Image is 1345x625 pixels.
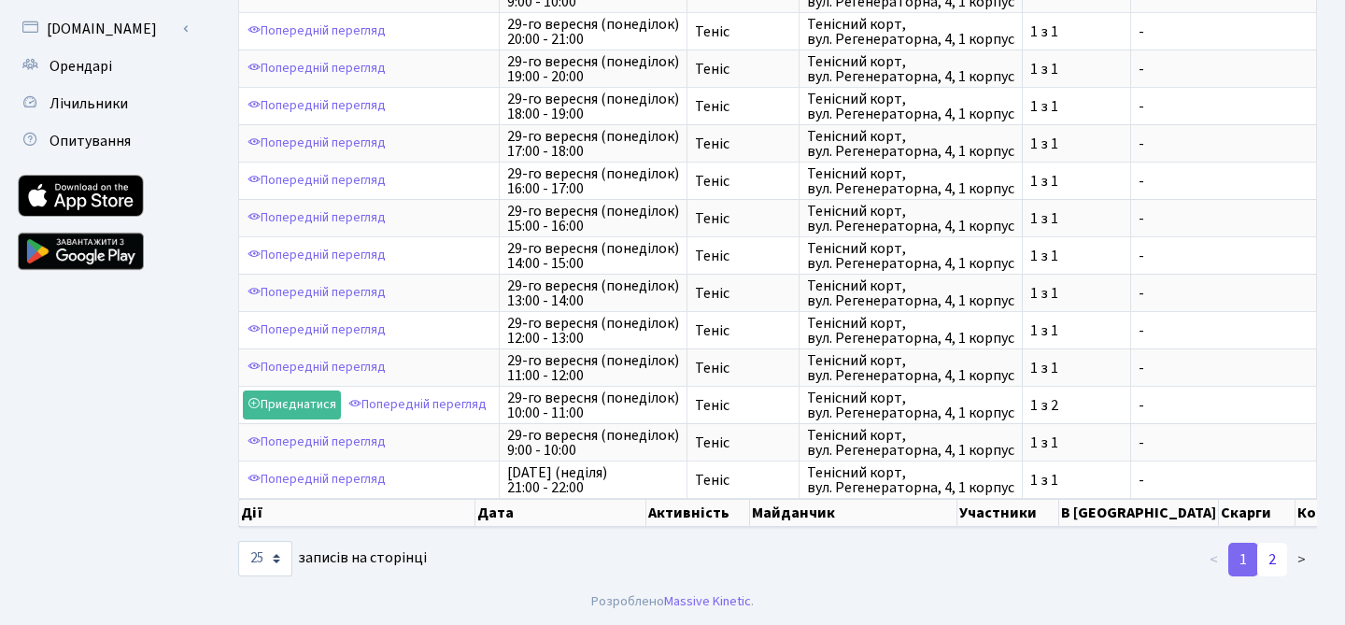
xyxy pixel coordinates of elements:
a: 2 [1257,543,1287,576]
a: 1 [1228,543,1258,576]
span: 1 з 1 [1030,286,1123,301]
span: - [1139,361,1309,376]
span: Тенісний корт, вул. Регенераторна, 4, 1 корпус [807,316,1014,346]
span: Теніс [695,62,791,77]
span: Тенісний корт, вул. Регенераторна, 4, 1 корпус [807,54,1014,84]
span: Теніс [695,211,791,226]
a: Попередній перегляд [243,316,390,345]
span: 1 з 1 [1030,473,1123,488]
span: 29-го вересня (понеділок) 18:00 - 19:00 [507,92,679,121]
span: Теніс [695,323,791,338]
select: записів на сторінці [238,541,292,576]
span: Лічильники [50,93,128,114]
span: - [1139,24,1309,39]
span: - [1139,249,1309,263]
span: Теніс [695,249,791,263]
span: - [1139,136,1309,151]
a: Попередній перегляд [243,204,390,233]
span: 1 з 1 [1030,211,1123,226]
a: Попередній перегляд [243,353,390,382]
span: 1 з 1 [1030,174,1123,189]
a: Попередній перегляд [243,166,390,195]
span: Тенісний корт, вул. Регенераторна, 4, 1 корпус [807,353,1014,383]
a: Попередній перегляд [243,241,390,270]
span: Теніс [695,435,791,450]
a: Лічильники [9,85,196,122]
span: Теніс [695,136,791,151]
span: Теніс [695,174,791,189]
span: - [1139,286,1309,301]
span: - [1139,435,1309,450]
span: 1 з 1 [1030,323,1123,338]
th: Дата [475,499,645,527]
span: 29-го вересня (понеділок) 10:00 - 11:00 [507,391,679,420]
span: Теніс [695,473,791,488]
span: - [1139,323,1309,338]
span: 29-го вересня (понеділок) 17:00 - 18:00 [507,129,679,159]
span: 29-го вересня (понеділок) 19:00 - 20:00 [507,54,679,84]
span: Теніс [695,361,791,376]
span: Опитування [50,131,131,151]
span: 1 з 1 [1030,99,1123,114]
span: 1 з 1 [1030,24,1123,39]
a: Попередній перегляд [243,92,390,121]
a: Попередній перегляд [243,428,390,457]
a: Орендарі [9,48,196,85]
span: 29-го вересня (понеділок) 14:00 - 15:00 [507,241,679,271]
span: 29-го вересня (понеділок) 13:00 - 14:00 [507,278,679,308]
span: 1 з 1 [1030,136,1123,151]
span: - [1139,473,1309,488]
span: Теніс [695,24,791,39]
span: Теніс [695,398,791,413]
span: Тенісний корт, вул. Регенераторна, 4, 1 корпус [807,17,1014,47]
span: 29-го вересня (понеділок) 11:00 - 12:00 [507,353,679,383]
span: Теніс [695,99,791,114]
span: 29-го вересня (понеділок) 15:00 - 16:00 [507,204,679,234]
span: Орендарі [50,56,112,77]
a: Попередній перегляд [243,465,390,494]
span: 29-го вересня (понеділок) 9:00 - 10:00 [507,428,679,458]
span: 29-го вересня (понеділок) 12:00 - 13:00 [507,316,679,346]
span: Тенісний корт, вул. Регенераторна, 4, 1 корпус [807,465,1014,495]
a: Massive Kinetic [664,591,751,611]
a: Попередній перегляд [243,54,390,83]
th: Активність [646,499,751,527]
th: Скарги [1219,499,1295,527]
span: Тенісний корт, вул. Регенераторна, 4, 1 корпус [807,428,1014,458]
th: Майданчик [750,499,957,527]
th: Дії [239,499,475,527]
span: Теніс [695,286,791,301]
span: Тенісний корт, вул. Регенераторна, 4, 1 корпус [807,166,1014,196]
span: 1 з 1 [1030,361,1123,376]
span: - [1139,211,1309,226]
span: Тенісний корт, вул. Регенераторна, 4, 1 корпус [807,92,1014,121]
span: - [1139,99,1309,114]
a: Приєднатися [243,391,341,419]
span: - [1139,62,1309,77]
a: Попередній перегляд [344,391,491,419]
span: - [1139,398,1309,413]
span: 1 з 2 [1030,398,1123,413]
span: - [1139,174,1309,189]
span: Тенісний корт, вул. Регенераторна, 4, 1 корпус [807,278,1014,308]
span: 1 з 1 [1030,62,1123,77]
div: Розроблено . [591,591,754,612]
a: > [1286,543,1317,576]
a: Попередній перегляд [243,278,390,307]
span: 29-го вересня (понеділок) 20:00 - 21:00 [507,17,679,47]
span: Тенісний корт, вул. Регенераторна, 4, 1 корпус [807,204,1014,234]
span: Тенісний корт, вул. Регенераторна, 4, 1 корпус [807,129,1014,159]
span: 29-го вересня (понеділок) 16:00 - 17:00 [507,166,679,196]
a: Попередній перегляд [243,17,390,46]
a: Попередній перегляд [243,129,390,158]
th: Участники [957,499,1059,527]
label: записів на сторінці [238,541,427,576]
th: В [GEOGRAPHIC_DATA] [1059,499,1219,527]
a: Опитування [9,122,196,160]
span: 1 з 1 [1030,249,1123,263]
span: Тенісний корт, вул. Регенераторна, 4, 1 корпус [807,241,1014,271]
span: Тенісний корт, вул. Регенераторна, 4, 1 корпус [807,391,1014,420]
span: 1 з 1 [1030,435,1123,450]
a: [DOMAIN_NAME] [9,10,196,48]
span: [DATE] (неділя) 21:00 - 22:00 [507,465,679,495]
